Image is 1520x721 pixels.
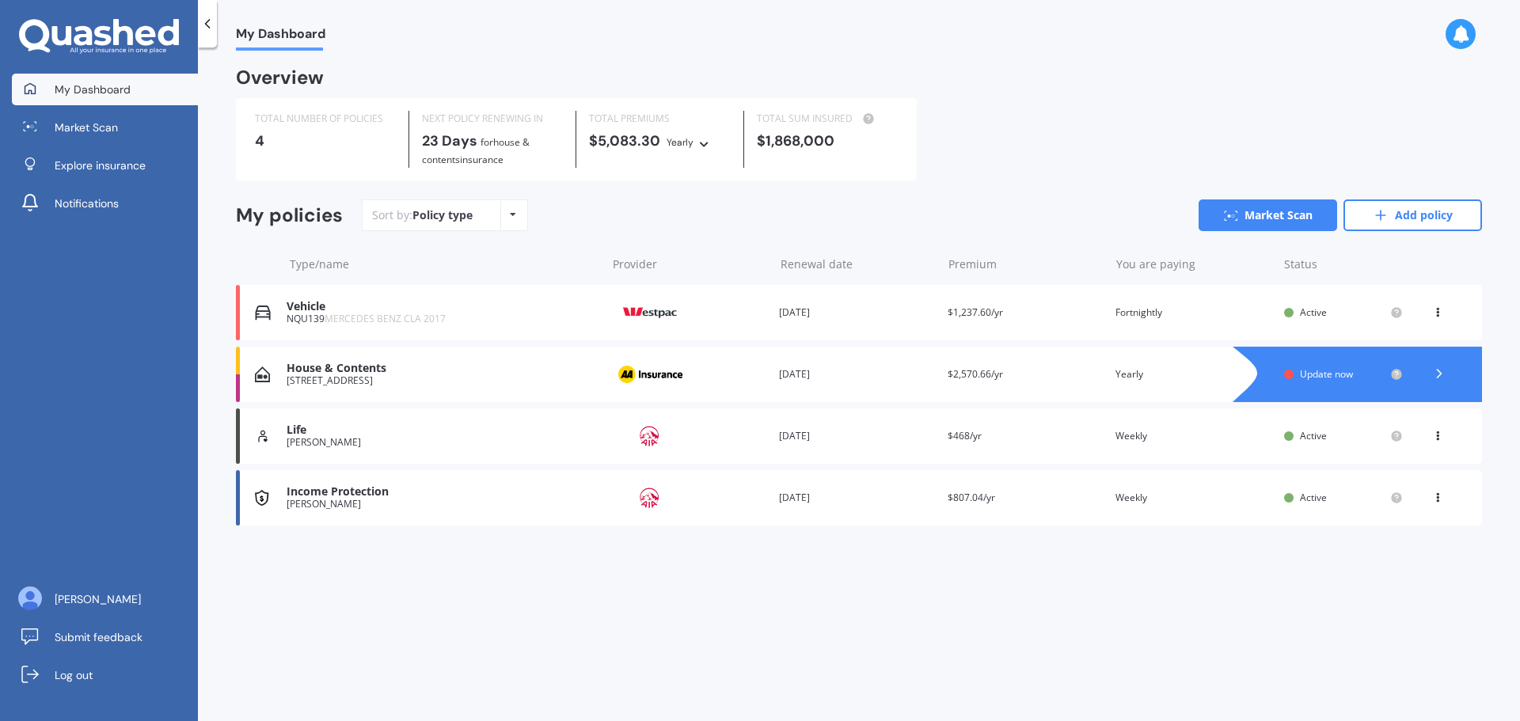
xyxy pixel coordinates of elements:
a: Market Scan [12,112,198,143]
div: House & Contents [287,362,598,375]
span: Explore insurance [55,157,146,173]
div: Policy type [412,207,473,223]
span: My Dashboard [55,82,131,97]
div: Fortnightly [1115,305,1271,321]
img: Vehicle [255,305,271,321]
div: Yearly [1115,366,1271,382]
div: Weekly [1115,490,1271,506]
div: [DATE] [779,490,935,506]
a: Add policy [1343,199,1482,231]
span: Market Scan [55,120,118,135]
span: MERCEDES BENZ CLA 2017 [325,312,446,325]
a: Notifications [12,188,198,219]
div: $5,083.30 [589,133,730,150]
div: [STREET_ADDRESS] [287,375,598,386]
div: My policies [236,204,343,227]
a: [PERSON_NAME] [12,583,198,615]
span: Active [1300,491,1327,504]
div: [DATE] [779,305,935,321]
div: Weekly [1115,428,1271,444]
div: Sort by: [372,207,473,223]
div: Status [1284,256,1403,272]
div: TOTAL NUMBER OF POLICIES [255,111,396,127]
div: NQU139 [287,313,598,324]
div: Vehicle [287,300,598,313]
a: Explore insurance [12,150,198,181]
a: Submit feedback [12,621,198,653]
div: Income Protection [287,485,598,499]
span: $2,570.66/yr [948,367,1003,381]
span: Submit feedback [55,629,142,645]
img: AA [610,359,690,389]
div: Premium [948,256,1104,272]
img: Income Protection [255,490,269,506]
img: Life [255,428,271,444]
span: Active [1300,305,1327,319]
span: $468/yr [948,429,982,442]
div: Type/name [290,256,600,272]
span: [PERSON_NAME] [55,591,141,607]
div: Overview [236,70,324,85]
div: TOTAL PREMIUMS [589,111,730,127]
span: Update now [1300,367,1353,381]
span: Log out [55,667,93,683]
div: Provider [613,256,768,272]
span: $1,237.60/yr [948,305,1003,319]
div: [DATE] [779,366,935,382]
div: $1,868,000 [757,133,898,149]
img: AIA [610,483,690,513]
div: You are paying [1116,256,1271,272]
div: [PERSON_NAME] [287,499,598,510]
img: House & Contents [255,366,270,382]
img: Westpac [610,298,690,328]
span: $807.04/yr [948,491,995,504]
span: Active [1300,429,1327,442]
span: My Dashboard [236,26,325,47]
div: Life [287,423,598,437]
div: [PERSON_NAME] [287,437,598,448]
a: My Dashboard [12,74,198,105]
img: AIA [610,421,690,451]
div: Renewal date [781,256,936,272]
div: [DATE] [779,428,935,444]
a: Market Scan [1199,199,1337,231]
a: Log out [12,659,198,691]
img: AOh14Gh2W273NKqhEbfIJhiGpnQ6kjupn9Ac9BCtTJ1Z3w=s96-c [18,586,42,610]
div: 4 [255,133,396,149]
b: 23 Days [422,131,477,150]
div: NEXT POLICY RENEWING IN [422,111,563,127]
div: TOTAL SUM INSURED [757,111,898,127]
span: Notifications [55,195,119,211]
div: Yearly [667,135,693,150]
